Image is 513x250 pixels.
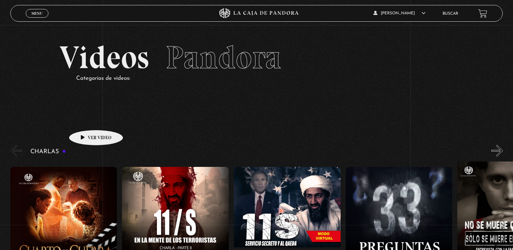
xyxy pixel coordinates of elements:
span: Menu [31,11,42,15]
span: [PERSON_NAME] [373,11,425,15]
span: Pandora [166,38,281,76]
h3: Charlas [30,149,66,155]
span: Cerrar [29,17,45,22]
button: Previous [10,145,22,157]
p: Categorías de videos: [76,73,454,84]
a: View your shopping cart [478,9,487,18]
h2: Videos [59,42,454,73]
button: Next [491,145,503,157]
a: Buscar [443,12,458,16]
